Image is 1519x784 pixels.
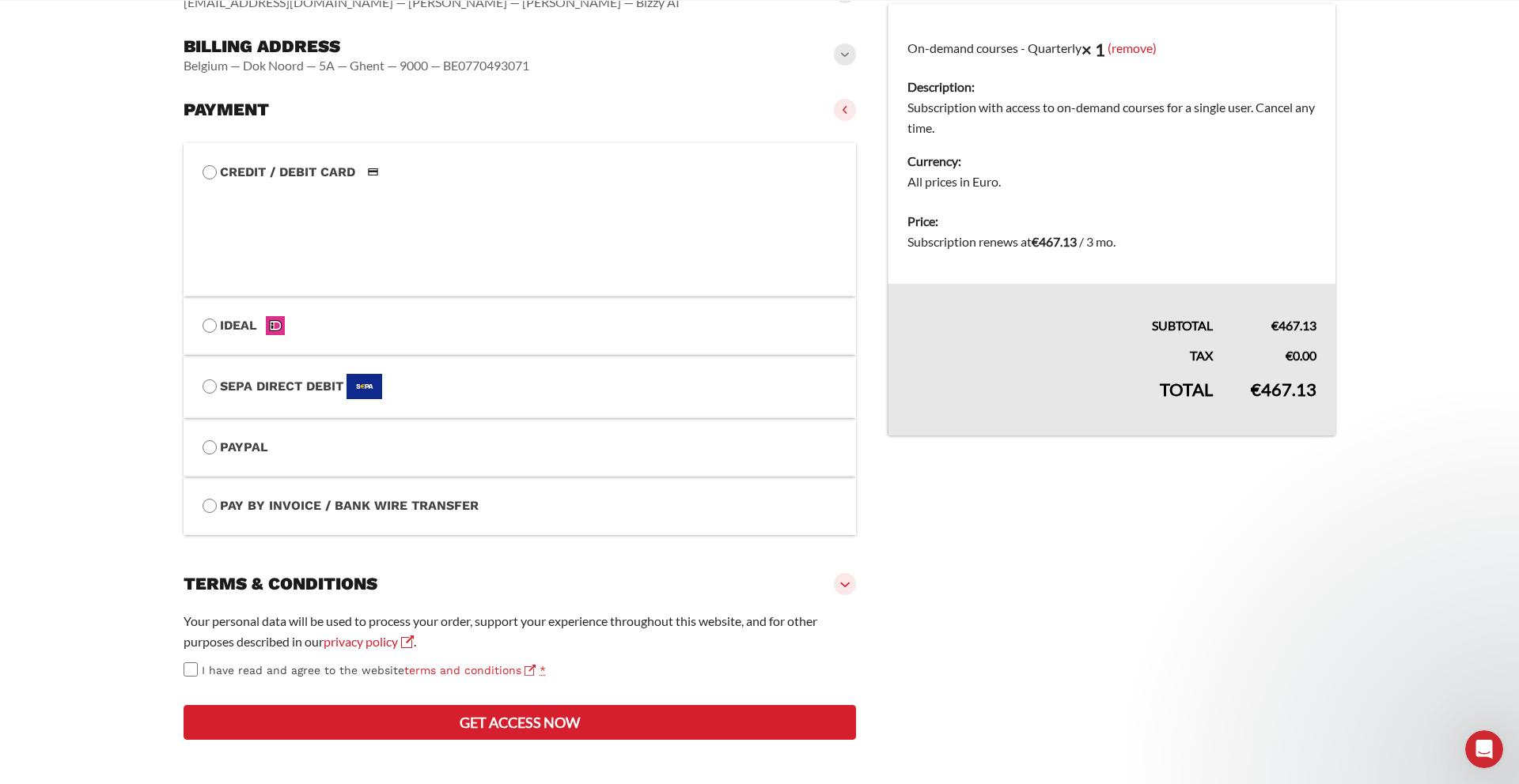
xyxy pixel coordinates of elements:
[1108,40,1157,55] a: (remove)
[907,77,1316,97] dt: Description:
[1286,348,1316,363] bdi: 0.00
[260,316,290,335] img: iDEAL
[203,165,217,179] input: Credit / Debit CardCredit / Debit Card
[203,499,217,513] input: Pay by Invoice / Bank Wire Transfer
[184,573,377,595] h3: Terms & conditions
[1079,234,1113,249] span: / 3 mo
[1081,39,1105,60] strong: × 1
[907,211,1316,232] dt: Price:
[203,315,837,336] label: iDEAL
[324,634,414,649] a: privacy policy
[907,97,1316,138] dd: Subscription with access to on-demand courses for a single user. Cancel any time.
[888,4,1335,202] td: On-demand courses - Quarterly
[184,58,529,73] vaadin-horizontal-layout: Belgium — Dok Noord — 5A — Ghent — 9000 — BE0770493071
[907,234,1116,249] span: Subscription renews at .
[203,440,217,454] input: PayPal
[1465,730,1503,768] iframe: Intercom live chat
[203,162,837,183] label: Credit / Debit Card
[888,366,1232,435] th: Total
[184,36,529,58] h3: Billing address
[1251,379,1261,400] span: €
[1032,234,1039,249] span: €
[203,374,837,399] label: SEPA Direct Debit
[184,611,856,652] p: Your personal data will be used to process your order, support your experience throughout this we...
[1032,234,1077,249] bdi: 467.13
[1286,348,1293,363] span: €
[203,496,837,516] label: Pay by Invoice / Bank Wire Transfer
[184,705,856,740] button: Get access now
[203,379,217,394] input: SEPA Direct DebitSEPA
[184,99,269,121] h3: Payment
[540,664,546,677] abbr: required
[199,179,834,277] iframe: Secure payment input frame
[203,318,217,333] input: iDEALiDEAL
[347,374,382,399] img: SEPA
[404,664,536,677] a: terms and conditions
[1271,318,1278,333] span: €
[888,284,1232,336] th: Subtotal
[907,171,1316,192] dd: All prices in Euro.
[203,437,837,458] label: PayPal
[202,664,536,677] span: I have read and agree to the website
[907,151,1316,171] dt: Currency:
[888,336,1232,366] th: Tax
[1251,379,1316,400] bdi: 467.13
[358,163,388,182] img: Credit / Debit Card
[1271,318,1316,333] bdi: 467.13
[184,662,198,677] input: I have read and agree to the websiteterms and conditions *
